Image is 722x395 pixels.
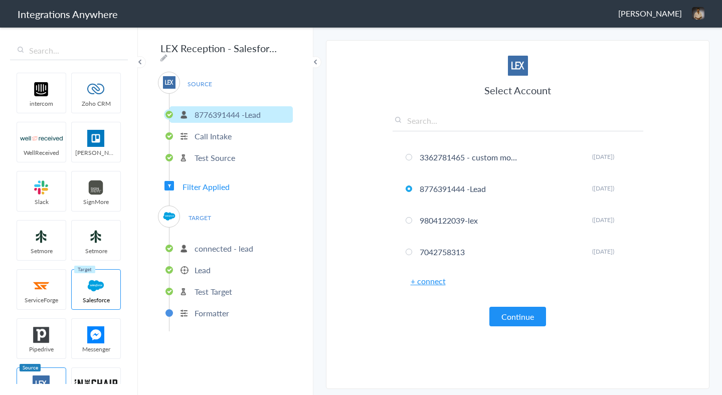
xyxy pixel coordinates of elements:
span: WellReceived [17,148,66,157]
img: slack-logo.svg [20,179,63,196]
img: FBM.png [75,326,117,343]
span: intercom [17,99,66,108]
img: salesforce-logo.svg [163,210,175,223]
input: Search... [10,41,128,60]
button: Continue [489,307,546,326]
p: Test Target [195,286,232,297]
span: SignMore [72,197,120,206]
img: wr-logo.svg [20,130,63,147]
img: intercom-logo.svg [20,81,63,98]
img: setmoreNew.jpg [20,228,63,245]
span: Salesforce [72,296,120,304]
span: ServiceForge [17,296,66,304]
h3: Select Account [393,83,643,97]
img: a82873f2-a9ca-4dae-8d21-0250d67d1f78.jpeg [692,7,704,20]
span: ([DATE]) [592,152,614,161]
span: TARGET [180,211,219,225]
span: Setmore [17,247,66,255]
img: serviceforge-icon.png [20,277,63,294]
img: salesforce-logo.svg [75,277,117,294]
img: lex-app-logo.svg [508,56,528,76]
p: Formatter [195,307,229,319]
span: Messenger [72,345,120,353]
img: lex-app-logo.svg [20,375,63,392]
span: [PERSON_NAME] [618,8,682,19]
img: signmore-logo.png [75,179,117,196]
img: trello.png [75,130,117,147]
span: Pipedrive [17,345,66,353]
span: Zoho CRM [72,99,120,108]
span: [PERSON_NAME] [72,148,120,157]
img: inch-logo.svg [75,375,117,392]
span: ([DATE]) [592,184,614,192]
img: zoho-logo.svg [75,81,117,98]
span: ([DATE]) [592,216,614,224]
img: lex-app-logo.svg [163,76,175,89]
span: Slack [17,197,66,206]
img: pipedrive.png [20,326,63,343]
img: setmoreNew.jpg [75,228,117,245]
span: Filter Applied [183,181,230,192]
h1: Integrations Anywhere [18,7,118,21]
p: Test Source [195,152,235,163]
input: Search... [393,115,643,131]
p: connected - lead [195,243,253,254]
p: Lead [195,264,211,276]
span: SOURCE [180,77,219,91]
a: + connect [411,275,446,287]
span: ([DATE]) [592,247,614,256]
p: Call Intake [195,130,232,142]
span: Setmore [72,247,120,255]
p: 8776391444 -Lead [195,109,261,120]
